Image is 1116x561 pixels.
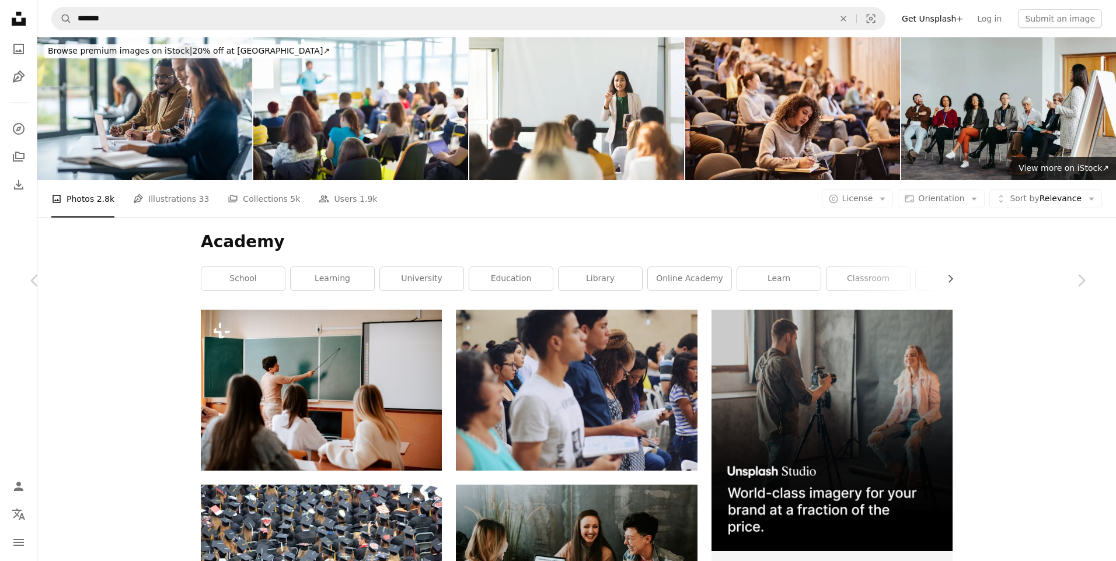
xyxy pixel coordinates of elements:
[1018,9,1102,28] button: Submit an image
[822,190,894,208] button: License
[456,310,697,470] img: man wearing white crew-neck T-shirt holding book
[469,267,553,290] a: education
[201,232,953,253] h1: Academy
[685,37,900,180] img: Writing an exam at the university!
[7,531,30,554] button: Menu
[456,384,697,395] a: man wearing white crew-neck T-shirt holding book
[898,190,985,208] button: Orientation
[360,192,377,205] span: 1.9k
[228,180,300,218] a: Collections 5k
[201,267,285,290] a: school
[37,37,252,180] img: Working Together
[559,267,642,290] a: library
[826,267,910,290] a: classroom
[7,65,30,89] a: Illustrations
[1046,225,1116,336] a: Next
[7,37,30,61] a: Photos
[380,267,463,290] a: university
[1010,193,1082,205] span: Relevance
[7,173,30,197] a: Download History
[469,37,684,180] img: Businesswoman holding a speech
[291,267,374,290] a: learning
[201,310,442,471] img: a man teaching a class of students in a classroom
[290,192,300,205] span: 5k
[1019,163,1109,173] span: View more on iStock ↗
[51,7,885,30] form: Find visuals sitewide
[712,310,953,551] img: file-1715651741414-859baba4300dimage
[737,267,821,290] a: learn
[916,267,999,290] a: academic
[52,8,72,30] button: Search Unsplash
[895,9,970,28] a: Get Unsplash+
[253,37,468,180] img: Speaker at business workshop and presentation. Audience at the conference room.
[7,145,30,169] a: Collections
[842,194,873,203] span: License
[831,8,856,30] button: Clear
[1010,194,1039,203] span: Sort by
[970,9,1009,28] a: Log in
[7,503,30,526] button: Language
[1012,157,1116,180] a: View more on iStock↗
[857,8,885,30] button: Visual search
[648,267,731,290] a: online academy
[940,267,953,290] button: scroll list to the right
[201,385,442,395] a: a man teaching a class of students in a classroom
[48,46,192,55] span: Browse premium images on iStock |
[199,192,210,205] span: 33
[48,46,330,55] span: 20% off at [GEOGRAPHIC_DATA] ↗
[918,194,964,203] span: Orientation
[7,117,30,141] a: Explore
[901,37,1116,180] img: Business colleagues attending a conference for upskilling and professional development
[133,180,209,218] a: Illustrations 33
[7,475,30,498] a: Log in / Sign up
[37,37,340,65] a: Browse premium images on iStock|20% off at [GEOGRAPHIC_DATA]↗
[319,180,377,218] a: Users 1.9k
[989,190,1102,208] button: Sort byRelevance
